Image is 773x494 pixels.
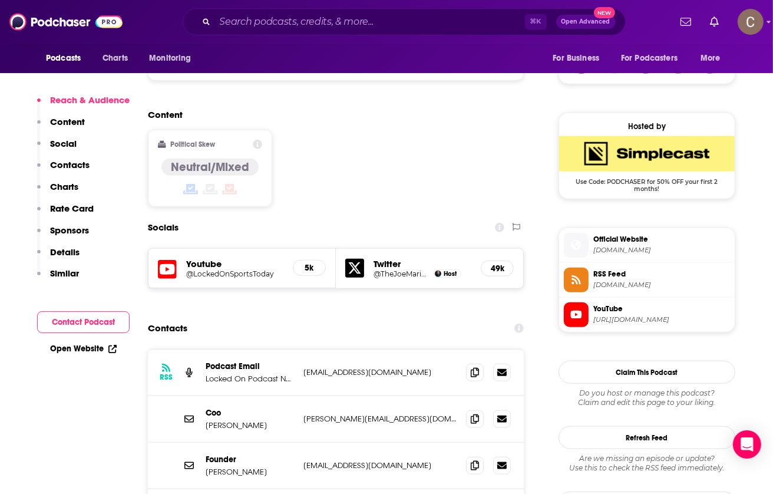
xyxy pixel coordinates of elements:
img: SimpleCast Deal: Use Code: PODCHASER for 50% OFF your first 2 months! [559,136,735,172]
p: [PERSON_NAME] [206,467,294,477]
span: YouTube [593,304,730,314]
p: Social [50,138,77,149]
a: Show notifications dropdown [705,12,724,32]
p: Charts [50,181,78,192]
span: Official Website [593,234,730,245]
p: Founder [206,455,294,465]
span: Charts [103,50,128,67]
a: Charts [95,47,135,70]
span: Podcasts [46,50,81,67]
button: open menu [613,47,695,70]
span: Do you host or manage this podcast? [559,388,735,398]
p: Similar [50,268,79,279]
span: For Podcasters [621,50,678,67]
span: Monitoring [149,50,191,67]
img: User Profile [738,9,764,35]
h5: 5k [303,263,316,273]
p: [PERSON_NAME] [206,420,294,430]
p: Details [50,246,80,258]
span: lockedonpodcasts.com [593,246,730,255]
span: feeds.megaphone.fm [593,281,730,289]
button: Contact Podcast [37,311,130,333]
a: RSS Feed[DOMAIN_NAME] [564,268,730,292]
span: For Business [553,50,599,67]
h2: Contacts [148,317,187,340]
h4: Neutral/Mixed [171,160,249,174]
span: Logged in as clay.bolton [738,9,764,35]
h5: 49k [491,264,504,274]
a: Official Website[DOMAIN_NAME] [564,233,730,258]
input: Search podcasts, credits, & more... [215,12,525,31]
p: Rate Card [50,203,94,214]
img: Podchaser - Follow, Share and Rate Podcasts [9,11,123,33]
a: SimpleCast Deal: Use Code: PODCHASER for 50% OFF your first 2 months! [559,136,735,192]
button: Charts [37,181,78,203]
div: Hosted by [559,121,735,131]
h3: RSS [160,373,173,382]
button: Show profile menu [738,9,764,35]
button: Contacts [37,159,90,181]
button: Refresh Feed [559,426,735,449]
p: Podcast Email [206,361,294,371]
p: Contacts [50,159,90,170]
button: Content [37,116,85,138]
button: open menu [38,47,96,70]
button: Details [37,246,80,268]
a: YouTube[URL][DOMAIN_NAME] [564,302,730,327]
button: Open AdvancedNew [556,15,616,29]
p: Sponsors [50,225,89,236]
p: [EMAIL_ADDRESS][DOMAIN_NAME] [303,460,457,470]
span: RSS Feed [593,269,730,279]
button: Claim This Podcast [559,361,735,384]
a: Show notifications dropdown [676,12,696,32]
button: Similar [37,268,79,289]
div: Search podcasts, credits, & more... [183,8,626,35]
span: Open Advanced [561,19,610,25]
div: Claim and edit this page to your liking. [559,388,735,407]
button: Sponsors [37,225,89,246]
div: Are we missing an episode or update? Use this to check the RSS feed immediately. [559,454,735,473]
button: Reach & Audience [37,94,130,116]
a: @TheJoeMarino [374,269,430,278]
span: More [701,50,721,67]
span: https://www.youtube.com/@LockedOnSportsToday [593,315,730,324]
h2: Political Skew [171,140,216,149]
span: Use Code: PODCHASER for 50% OFF your first 2 months! [559,172,735,193]
p: Reach & Audience [50,94,130,106]
h5: Twitter [374,258,471,269]
p: Content [50,116,85,127]
p: [EMAIL_ADDRESS][DOMAIN_NAME] [303,367,457,377]
h2: Socials [148,216,179,239]
img: Joe Marino [435,271,441,277]
p: Coo [206,408,294,418]
h5: Youtube [186,258,283,269]
a: Open Website [50,344,117,354]
button: Social [37,138,77,160]
h2: Content [148,109,514,120]
p: Locked On Podcast Network [206,374,294,384]
p: [PERSON_NAME][EMAIL_ADDRESS][DOMAIN_NAME] [303,414,457,424]
a: @LockedOnSportsToday [186,269,283,278]
button: Rate Card [37,203,94,225]
div: Open Intercom Messenger [733,430,761,459]
span: Host [444,270,457,278]
span: New [594,7,615,18]
button: open menu [141,47,206,70]
span: ⌘ K [525,14,547,29]
button: open menu [544,47,614,70]
button: open menu [692,47,735,70]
